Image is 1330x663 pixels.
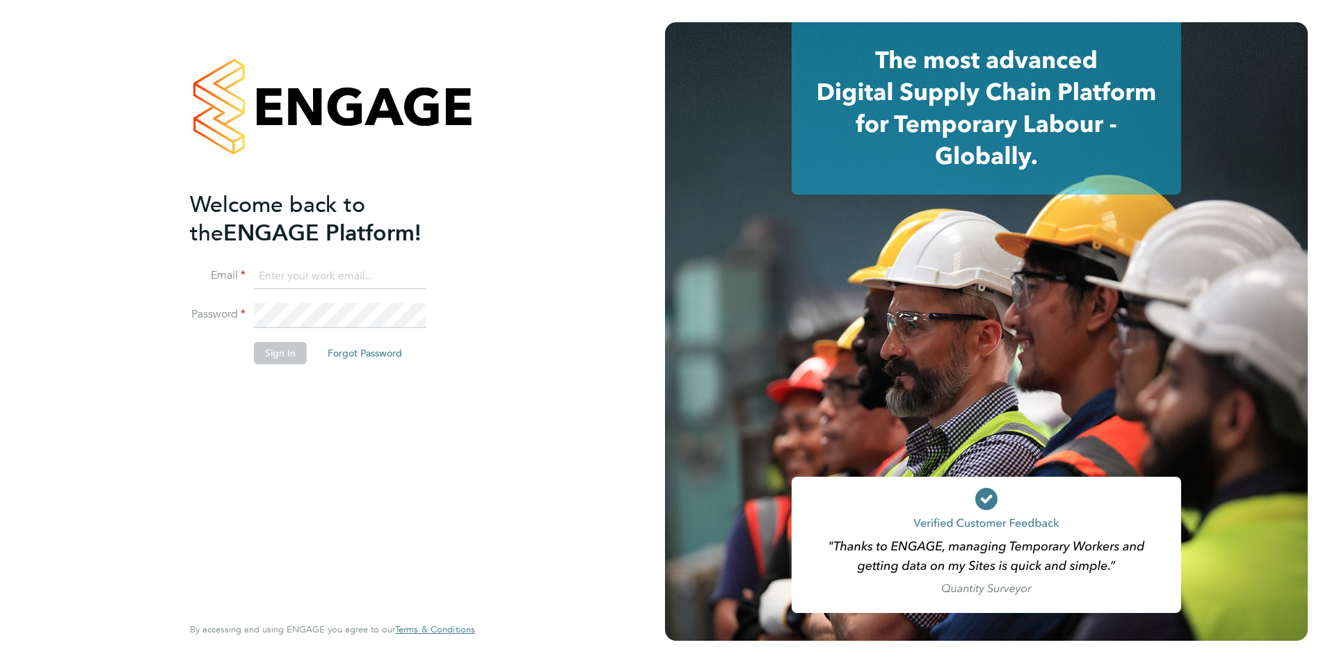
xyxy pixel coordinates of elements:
input: Enter your work email... [254,264,426,289]
h2: ENGAGE Platform! [190,190,461,247]
button: Sign In [254,342,307,364]
label: Password [190,307,246,322]
span: By accessing and using ENGAGE you agree to our [190,623,475,635]
label: Email [190,268,246,283]
a: Terms & Conditions [395,624,475,635]
button: Forgot Password [317,342,413,364]
span: Welcome back to the [190,191,365,247]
